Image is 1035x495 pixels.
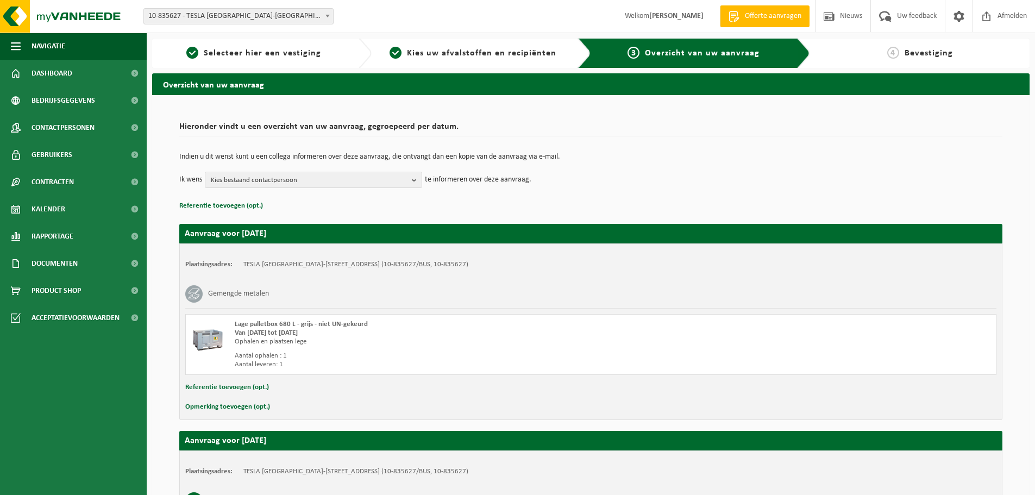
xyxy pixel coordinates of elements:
span: 2 [390,47,402,59]
button: Referentie toevoegen (opt.) [179,199,263,213]
span: Offerte aanvragen [742,11,804,22]
a: 2Kies uw afvalstoffen en recipiënten [377,47,569,60]
button: Referentie toevoegen (opt.) [185,380,269,394]
span: Navigatie [32,33,65,60]
div: Ophalen en plaatsen lege [235,337,635,346]
span: Kies bestaand contactpersoon [211,172,407,189]
span: Overzicht van uw aanvraag [645,49,760,58]
span: Selecteer hier een vestiging [204,49,321,58]
span: Rapportage [32,223,73,250]
span: Acceptatievoorwaarden [32,304,120,331]
button: Kies bestaand contactpersoon [205,172,422,188]
span: 4 [887,47,899,59]
span: Contactpersonen [32,114,95,141]
strong: Van [DATE] tot [DATE] [235,329,298,336]
strong: Plaatsingsadres: [185,261,233,268]
span: 10-835627 - TESLA BELGIUM-ANTWERPEN - AARTSELAAR [144,9,333,24]
h3: Gemengde metalen [208,285,269,303]
td: TESLA [GEOGRAPHIC_DATA]-[STREET_ADDRESS] (10-835627/BUS, 10-835627) [243,467,468,476]
strong: Aanvraag voor [DATE] [185,436,266,445]
span: 10-835627 - TESLA BELGIUM-ANTWERPEN - AARTSELAAR [143,8,334,24]
img: PB-LB-0680-HPE-GY-01.png [191,320,224,353]
a: 1Selecteer hier een vestiging [158,47,350,60]
p: te informeren over deze aanvraag. [425,172,531,188]
span: Product Shop [32,277,81,304]
strong: [PERSON_NAME] [649,12,704,20]
span: 3 [628,47,639,59]
h2: Hieronder vindt u een overzicht van uw aanvraag, gegroepeerd per datum. [179,122,1002,137]
span: Kies uw afvalstoffen en recipiënten [407,49,556,58]
span: Lage palletbox 680 L - grijs - niet UN-gekeurd [235,321,368,328]
span: Bevestiging [905,49,953,58]
p: Indien u dit wenst kunt u een collega informeren over deze aanvraag, die ontvangt dan een kopie v... [179,153,1002,161]
span: Bedrijfsgegevens [32,87,95,114]
span: Gebruikers [32,141,72,168]
span: 1 [186,47,198,59]
a: Offerte aanvragen [720,5,810,27]
strong: Aanvraag voor [DATE] [185,229,266,238]
span: Documenten [32,250,78,277]
div: Aantal ophalen : 1 [235,352,635,360]
td: TESLA [GEOGRAPHIC_DATA]-[STREET_ADDRESS] (10-835627/BUS, 10-835627) [243,260,468,269]
p: Ik wens [179,172,202,188]
h2: Overzicht van uw aanvraag [152,73,1030,95]
button: Opmerking toevoegen (opt.) [185,400,270,414]
span: Dashboard [32,60,72,87]
span: Contracten [32,168,74,196]
span: Kalender [32,196,65,223]
strong: Plaatsingsadres: [185,468,233,475]
div: Aantal leveren: 1 [235,360,635,369]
